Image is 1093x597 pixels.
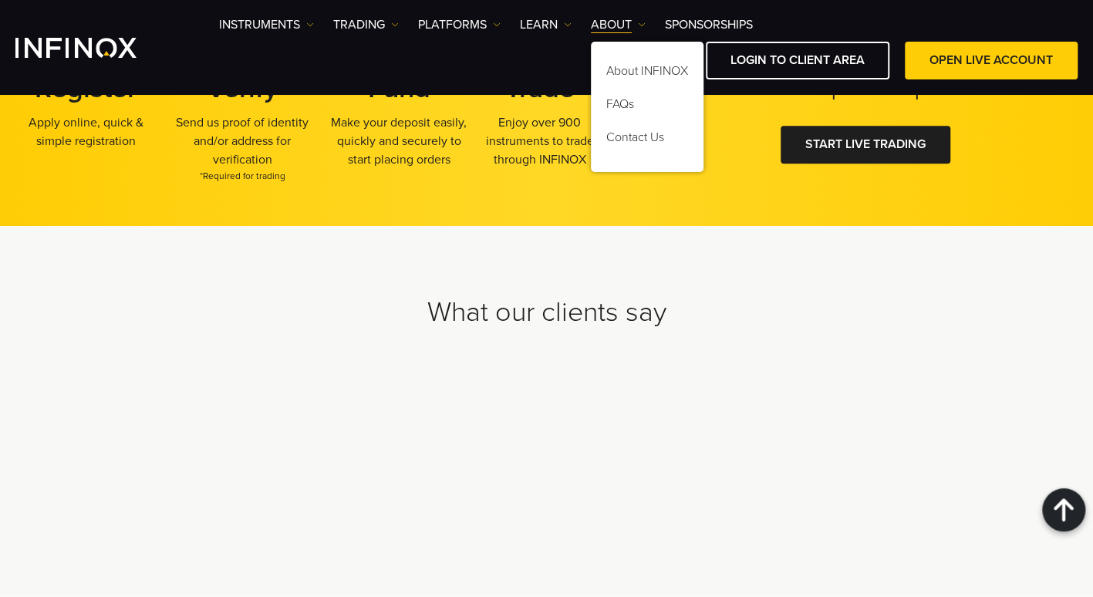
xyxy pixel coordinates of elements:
span: *Required for trading [172,169,313,183]
a: LOGIN TO CLIENT AREA [706,42,889,79]
p: Make your deposit easily, quickly and securely to start placing orders [329,113,470,169]
p: Apply online, quick & simple registration [15,113,157,150]
a: ABOUT [591,15,646,34]
a: OPEN LIVE ACCOUNT [905,42,1078,79]
a: PLATFORMS [418,15,501,34]
p: Enjoy over 900 instruments to trade through INFINOX [469,113,610,169]
a: Contact Us [591,123,703,157]
strong: Register [35,72,137,105]
a: About INFINOX [591,57,703,90]
strong: Verify [207,72,278,105]
a: INFINOX Logo [15,38,173,58]
p: Send us proof of identity and/or address for verification [172,113,313,183]
strong: Trade [505,72,575,105]
h2: What our clients say [15,295,1078,329]
a: FAQs [591,90,703,123]
a: TRADING [333,15,399,34]
a: Learn [520,15,572,34]
a: Instruments [219,15,314,34]
a: START LIVE TRADING [781,126,950,164]
strong: Fund [367,72,430,105]
a: SPONSORSHIPS [665,15,753,34]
